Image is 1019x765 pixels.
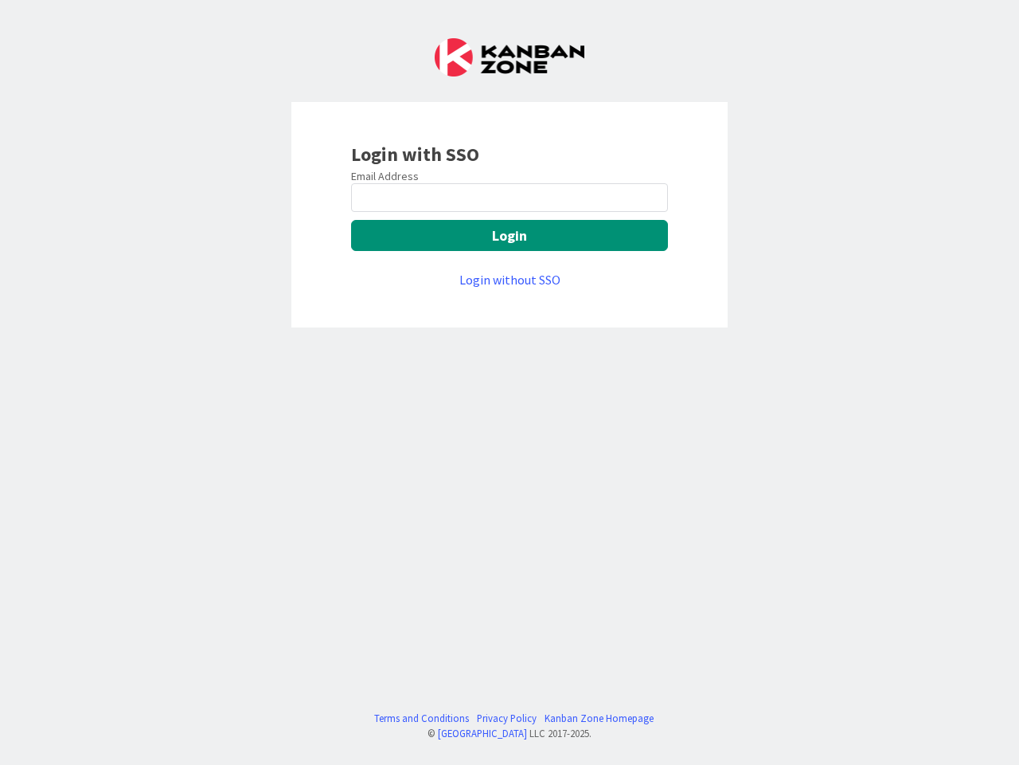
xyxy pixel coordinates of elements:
[351,220,668,251] button: Login
[366,726,654,741] div: © LLC 2017- 2025 .
[459,272,560,288] a: Login without SSO
[545,711,654,726] a: Kanban Zone Homepage
[351,169,419,183] label: Email Address
[374,711,469,726] a: Terms and Conditions
[438,727,527,739] a: [GEOGRAPHIC_DATA]
[351,142,479,167] b: Login with SSO
[435,38,584,76] img: Kanban Zone
[477,711,537,726] a: Privacy Policy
